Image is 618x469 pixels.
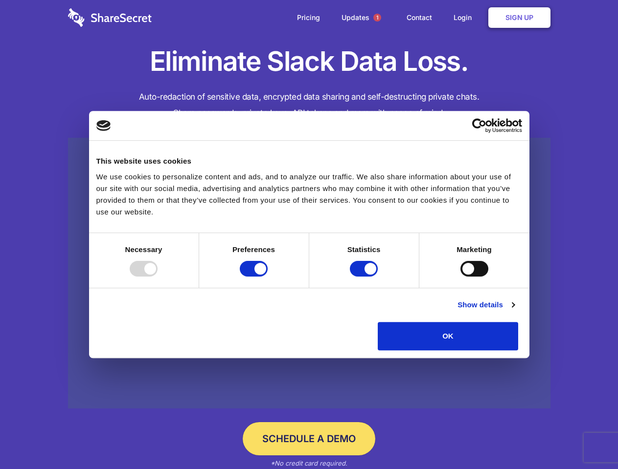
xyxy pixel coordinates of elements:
em: *No credit card required. [271,459,347,467]
span: 1 [373,14,381,21]
button: OK [378,322,518,350]
a: Contact [397,2,442,33]
strong: Statistics [347,245,381,254]
strong: Preferences [232,245,275,254]
img: logo [96,120,111,131]
a: Schedule a Demo [243,422,375,455]
h4: Auto-redaction of sensitive data, encrypted data sharing and self-destructing private chats. Shar... [68,89,550,121]
strong: Marketing [457,245,492,254]
div: We use cookies to personalize content and ads, and to analyze our traffic. We also share informat... [96,171,522,218]
a: Sign Up [488,7,550,28]
strong: Necessary [125,245,162,254]
a: Login [444,2,486,33]
div: This website uses cookies [96,155,522,167]
h1: Eliminate Slack Data Loss. [68,44,550,79]
img: logo-wordmark-white-trans-d4663122ce5f474addd5e946df7df03e33cb6a1c49d2221995e7729f52c070b2.svg [68,8,152,27]
a: Wistia video thumbnail [68,138,550,409]
a: Usercentrics Cookiebot - opens in a new window [436,118,522,133]
a: Pricing [287,2,330,33]
a: Show details [458,299,514,311]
